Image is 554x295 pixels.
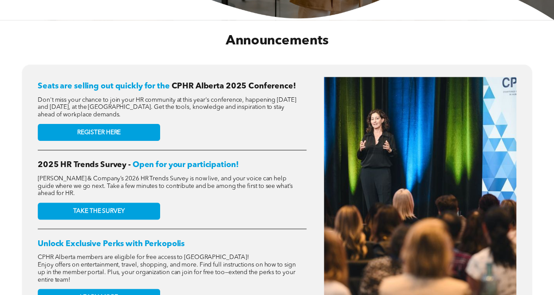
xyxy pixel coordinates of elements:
span: Seats are selling out quickly for the [38,82,170,90]
span: 2025 HR Trends Survey - [38,161,131,169]
span: CPHR Alberta members are eligible for free access to [GEOGRAPHIC_DATA]! [38,254,249,260]
span: TAKE THE SURVEY [73,207,124,215]
span: Don't miss your chance to join your HR community at this year's conference, happening [DATE] and ... [38,96,296,117]
span: Unlock Exclusive Perks with Perkopolis [38,239,185,247]
a: TAKE THE SURVEY [38,203,160,219]
span: [PERSON_NAME] & Company’s 2026 HR Trends Survey is now live, and your voice can help guide where ... [38,175,292,196]
span: REGISTER HERE [77,128,121,136]
a: REGISTER HERE [38,124,160,140]
span: Open for your participation! [133,161,238,169]
span: Enjoy offers on entertainment, travel, shopping, and more. Find full instructions on how to sign ... [38,262,295,283]
span: CPHR Alberta 2025 Conference! [172,82,296,90]
span: Announcements [226,34,329,48]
